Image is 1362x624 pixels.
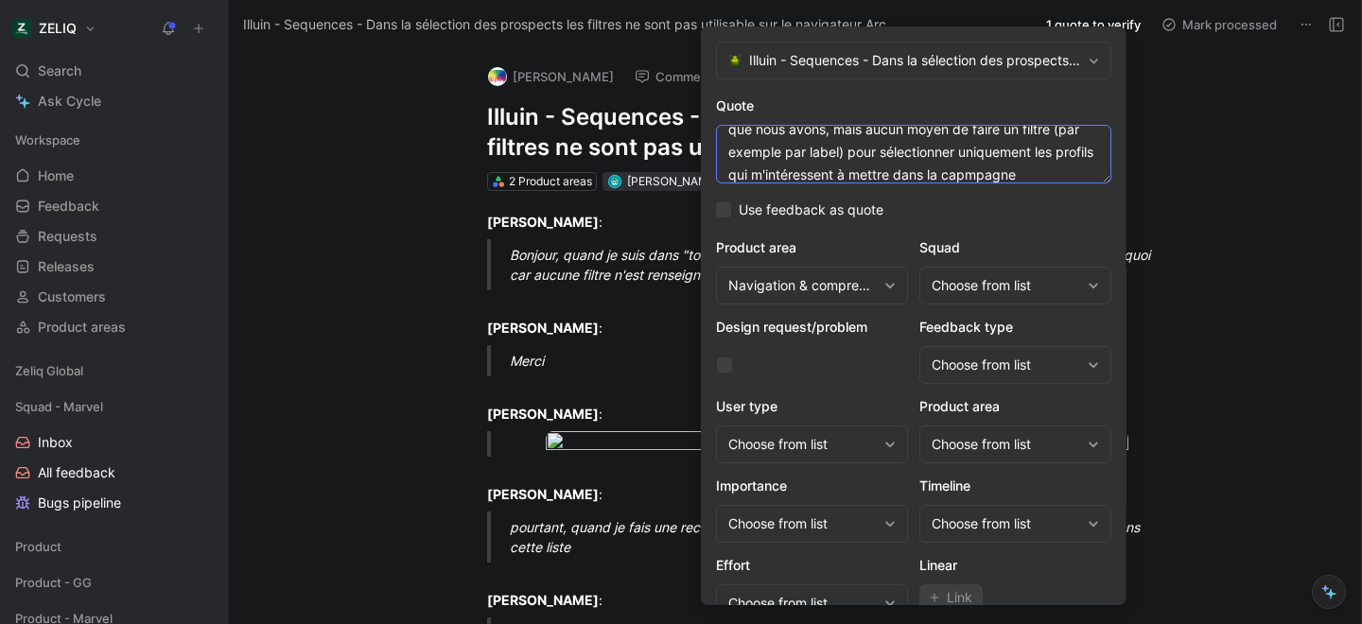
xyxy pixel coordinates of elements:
[728,592,877,615] div: Choose from list
[919,475,1111,497] h2: Timeline
[716,95,1111,117] label: Quote
[716,316,908,338] h2: Design request/problem
[728,274,877,297] div: Navigation & comprehension
[932,512,1080,535] div: Choose from list
[739,199,883,221] span: Use feedback as quote
[716,236,908,259] h2: Product area
[932,274,1080,297] div: Choose from list
[919,554,1111,577] h2: Linear
[919,316,1111,338] h2: Feedback type
[728,512,877,535] div: Choose from list
[728,54,742,67] img: 🪲
[716,554,908,577] h2: Effort
[919,584,983,611] button: Link
[716,475,908,497] h2: Importance
[749,49,1081,72] span: Illuin - Sequences - Dans la sélection des prospects les filtres ne sont pas utilisable sur le na...
[919,395,1111,418] h2: Product area
[947,586,972,609] span: Link
[919,236,1111,259] h2: Squad
[932,354,1080,376] div: Choose from list
[932,433,1080,456] div: Choose from list
[728,433,877,456] div: Choose from list
[716,395,908,418] h2: User type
